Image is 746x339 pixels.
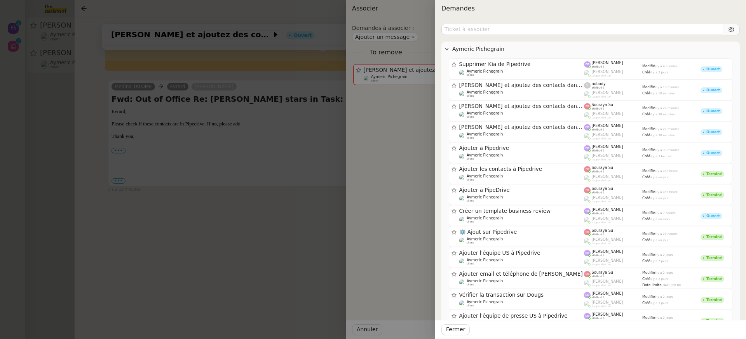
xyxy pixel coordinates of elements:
div: Terminé [706,235,722,239]
span: attribué à [592,128,605,131]
img: svg [584,313,591,320]
span: client [467,94,474,97]
span: [PERSON_NAME] [592,258,623,263]
span: Aymeric Pichegrain [467,195,503,199]
img: svg [584,208,591,215]
span: attribué à [592,212,605,215]
app-user-label: suppervisé par [584,195,642,203]
app-user-label: attribué à [584,103,642,110]
app-user-label: attribué à [584,82,642,89]
img: svg [584,292,591,299]
span: [PERSON_NAME] [592,90,623,95]
span: Créé [642,217,650,221]
span: Créé [642,91,650,95]
span: il y a 3 jours [650,301,668,305]
img: users%2FoFdbodQ3TgNoWt9kP3GXAs5oaCq1%2Favatar%2Fprofile-pic.png [584,217,591,223]
div: Aymeric Pichegrain [441,42,740,57]
span: [PERSON_NAME] [592,70,623,74]
app-user-label: suppervisé par [584,258,642,266]
span: Aymeric Pichegrain [452,45,737,54]
div: Terminé [706,172,722,176]
span: Modifié [642,190,655,194]
span: Aymeric Pichegrain [467,258,503,262]
span: Aymeric Pichegrain [467,279,503,283]
app-user-label: suppervisé par [584,174,642,182]
span: Aymeric Pichegrain [467,153,503,157]
app-user-label: suppervisé par [584,90,642,98]
app-user-detailed-label: client [459,111,584,119]
img: users%2F1PNv5soDtMeKgnH5onPMHqwjzQn1%2Favatar%2Fd0f44614-3c2d-49b8-95e9-0356969fcfd1 [459,195,466,202]
span: il y a 2 jours [650,277,668,281]
span: attribué à [592,107,605,110]
span: Modifié [642,127,655,131]
span: [PERSON_NAME] [592,195,623,200]
app-user-detailed-label: client [459,237,584,245]
span: il y a 3 heures [650,155,671,158]
span: Aymeric Pichegrain [467,237,503,241]
app-user-label: attribué à [584,207,642,215]
img: users%2F1PNv5soDtMeKgnH5onPMHqwjzQn1%2Favatar%2Fd0f44614-3c2d-49b8-95e9-0356969fcfd1 [459,237,466,244]
div: Terminé [706,319,722,323]
img: users%2FoFdbodQ3TgNoWt9kP3GXAs5oaCq1%2Favatar%2Fprofile-pic.png [584,91,591,97]
span: suppervisé par [592,74,611,77]
app-user-label: suppervisé par [584,132,642,140]
input: Ticket à associer [441,24,723,35]
span: [PERSON_NAME] [592,279,623,283]
span: Modifié [642,106,655,110]
span: Ajouter email et téléphone de [PERSON_NAME] [459,271,584,277]
span: Modifié [642,85,655,89]
img: svg [584,145,591,152]
img: users%2F1PNv5soDtMeKgnH5onPMHqwjzQn1%2Favatar%2Fd0f44614-3c2d-49b8-95e9-0356969fcfd1 [459,90,466,97]
span: Créé [642,259,650,263]
span: [PERSON_NAME] [592,207,623,212]
app-user-detailed-label: client [459,132,584,140]
app-user-label: suppervisé par [584,300,642,308]
div: Ouvert [706,89,720,92]
span: il y a 2 jours [655,316,673,320]
img: svg [584,187,591,194]
img: svg [584,61,591,68]
div: Terminé [706,256,722,260]
img: users%2F1PNv5soDtMeKgnH5onPMHqwjzQn1%2Favatar%2Fd0f44614-3c2d-49b8-95e9-0356969fcfd1 [459,279,466,286]
span: attribué à [592,65,605,68]
app-user-label: attribué à [584,165,642,173]
span: il y a 10 minutes [650,92,675,95]
span: Demandes [441,5,475,12]
img: svg [584,103,591,110]
span: suppervisé par [592,305,611,308]
span: [PERSON_NAME] [592,174,623,179]
span: client [467,283,474,286]
app-user-detailed-label: client [459,195,584,203]
app-user-label: attribué à [584,123,642,131]
app-user-label: attribué à [584,61,642,68]
span: client [467,199,474,202]
img: svg [584,166,591,173]
span: Modifié [642,169,655,173]
span: Créé [642,112,650,116]
span: client [467,220,474,223]
app-user-detailed-label: client [459,258,584,266]
span: ⚙️ Ajout sur Pipedrive [459,229,584,235]
app-user-label: attribué à [584,186,642,194]
button: Fermer [441,324,470,335]
div: Ouvert [706,130,720,134]
span: Souraya Su [592,186,614,191]
img: users%2F1PNv5soDtMeKgnH5onPMHqwjzQn1%2Favatar%2Fd0f44614-3c2d-49b8-95e9-0356969fcfd1 [459,216,466,223]
img: users%2FoFdbodQ3TgNoWt9kP3GXAs5oaCq1%2Favatar%2Fprofile-pic.png [584,259,591,265]
span: il y a un jour [650,176,669,179]
span: [PERSON_NAME] [592,144,623,149]
span: Ajouter l'équipe de presse US à Pipedrive [459,313,584,319]
span: [PERSON_NAME] [592,111,623,116]
span: client [467,304,474,307]
app-user-detailed-label: client [459,216,584,224]
span: [PERSON_NAME] et ajoutez des contacts dans Pipedrive [459,125,584,130]
span: il y a un jour [650,196,669,200]
span: [PERSON_NAME] [592,216,623,221]
span: Fermer [446,325,465,334]
span: Aymeric Pichegrain [467,174,503,178]
span: suppervisé par [592,242,611,245]
span: suppervisé par [592,158,611,161]
span: il y a une heure [655,190,678,194]
span: [PERSON_NAME] [592,123,623,128]
span: Modifié [642,316,655,320]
